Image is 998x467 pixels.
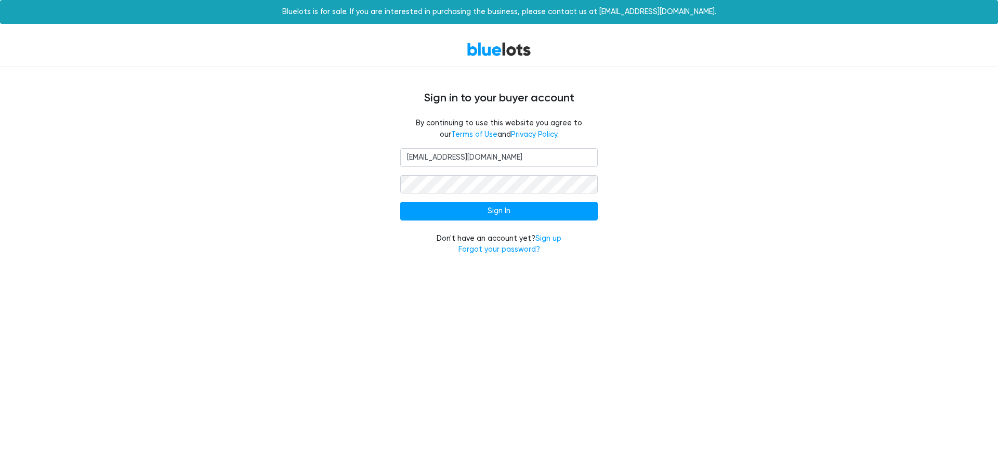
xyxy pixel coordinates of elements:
[458,245,540,254] a: Forgot your password?
[400,202,598,220] input: Sign In
[467,42,531,57] a: BlueLots
[400,118,598,140] fieldset: By continuing to use this website you agree to our and .
[187,92,811,105] h4: Sign in to your buyer account
[511,130,557,139] a: Privacy Policy
[400,233,598,255] div: Don't have an account yet?
[451,130,497,139] a: Terms of Use
[400,148,598,167] input: Email
[535,234,561,243] a: Sign up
